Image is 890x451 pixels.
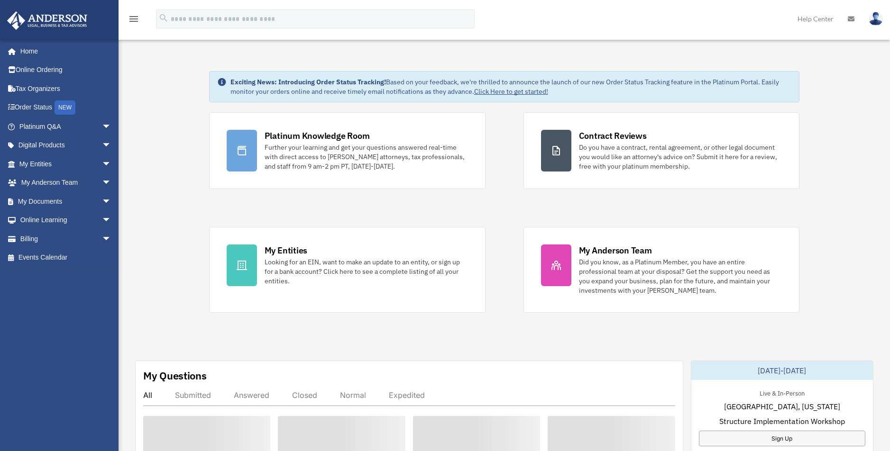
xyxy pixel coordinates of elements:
div: Expedited [389,390,425,400]
div: All [143,390,152,400]
a: My Entitiesarrow_drop_down [7,154,126,173]
span: arrow_drop_down [102,192,121,211]
div: My Questions [143,369,207,383]
div: Looking for an EIN, want to make an update to an entity, or sign up for a bank account? Click her... [265,257,468,286]
div: NEW [55,100,75,115]
span: [GEOGRAPHIC_DATA], [US_STATE] [724,401,840,412]
a: Billingarrow_drop_down [7,229,126,248]
span: Structure Implementation Workshop [719,415,845,427]
div: Submitted [175,390,211,400]
a: Platinum Q&Aarrow_drop_down [7,117,126,136]
i: search [158,13,169,23]
div: Live & In-Person [752,388,812,397]
div: Further your learning and get your questions answered real-time with direct access to [PERSON_NAM... [265,143,468,171]
a: Online Learningarrow_drop_down [7,211,126,230]
a: My Anderson Teamarrow_drop_down [7,173,126,192]
div: [DATE]-[DATE] [691,361,873,380]
a: My Anderson Team Did you know, as a Platinum Member, you have an entire professional team at your... [523,227,800,313]
span: arrow_drop_down [102,229,121,249]
a: Tax Organizers [7,79,126,98]
a: Sign Up [699,431,865,446]
span: arrow_drop_down [102,173,121,193]
div: Contract Reviews [579,130,647,142]
div: My Entities [265,244,307,256]
a: My Entities Looking for an EIN, want to make an update to an entity, or sign up for a bank accoun... [209,227,486,313]
img: Anderson Advisors Platinum Portal [4,11,90,30]
div: Based on your feedback, we're thrilled to announce the launch of our new Order Status Tracking fe... [230,77,792,96]
strong: Exciting News: Introducing Order Status Tracking! [230,78,386,86]
div: Do you have a contract, rental agreement, or other legal document you would like an attorney's ad... [579,143,782,171]
span: arrow_drop_down [102,211,121,230]
div: Platinum Knowledge Room [265,130,370,142]
a: My Documentsarrow_drop_down [7,192,126,211]
img: User Pic [869,12,883,26]
span: arrow_drop_down [102,117,121,136]
span: arrow_drop_down [102,154,121,174]
a: Order StatusNEW [7,98,126,117]
a: Home [7,42,121,61]
a: menu [128,17,139,25]
a: Contract Reviews Do you have a contract, rental agreement, or other legal document you would like... [523,112,800,189]
div: My Anderson Team [579,244,652,256]
a: Events Calendar [7,248,126,267]
a: Click Here to get started! [474,87,548,96]
span: arrow_drop_down [102,136,121,155]
div: Answered [234,390,269,400]
a: Digital Productsarrow_drop_down [7,136,126,155]
a: Platinum Knowledge Room Further your learning and get your questions answered real-time with dire... [209,112,486,189]
a: Online Ordering [7,61,126,80]
i: menu [128,13,139,25]
div: Normal [340,390,366,400]
div: Did you know, as a Platinum Member, you have an entire professional team at your disposal? Get th... [579,257,782,295]
div: Closed [292,390,317,400]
